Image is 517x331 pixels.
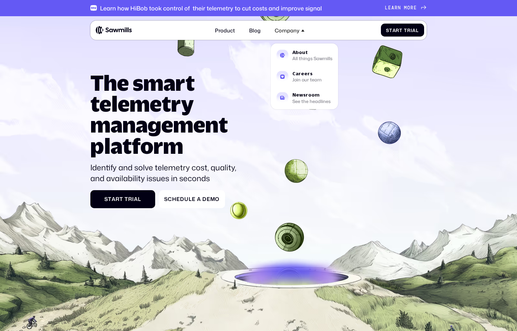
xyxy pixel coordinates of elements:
div: Company [271,23,309,37]
span: L [385,5,388,11]
span: d [180,196,184,202]
div: Join our team [292,78,322,82]
span: e [192,196,195,202]
span: T [125,196,128,202]
div: Learn how HiBob took control of their telemetry to cut costs and improve signal [100,5,322,12]
span: m [404,5,407,11]
span: a [391,5,395,11]
span: r [396,27,399,33]
span: t [108,196,112,202]
span: h [172,196,176,202]
span: r [128,196,132,202]
span: e [207,196,210,202]
a: NewsroomSee the headlines [273,88,336,108]
span: r [395,5,398,11]
div: Careers [292,71,322,76]
a: StartTrial [90,190,155,208]
div: Newsroom [292,93,331,97]
a: Learnmore [385,5,426,11]
h1: The smart telemetry management platform [90,72,240,156]
span: r [407,27,411,33]
span: u [184,196,189,202]
span: l [416,27,419,33]
a: AboutAll things Sawmills [273,45,336,65]
div: Company [275,27,300,33]
span: l [189,196,192,202]
a: CareersJoin our team [273,67,336,86]
span: n [398,5,401,11]
span: a [412,27,416,33]
span: l [138,196,141,202]
a: Blog [245,23,265,37]
span: o [407,5,410,11]
a: StartTrial [381,23,424,37]
p: Identify and solve telemetry cost, quality, and availability issues in seconds [90,162,240,184]
span: o [215,196,220,202]
span: a [134,196,138,202]
span: t [389,27,392,33]
span: e [414,5,417,11]
span: S [104,196,108,202]
span: i [411,27,413,33]
span: e [388,5,391,11]
a: ScheduleaDemo [159,190,225,208]
div: About [292,50,332,54]
span: D [202,196,207,202]
span: c [168,196,172,202]
span: a [197,196,201,202]
span: a [392,27,396,33]
span: m [210,196,215,202]
span: a [112,196,116,202]
span: T [404,27,407,33]
span: t [120,196,123,202]
span: e [176,196,180,202]
div: All things Sawmills [292,57,332,61]
nav: Company [271,37,338,109]
span: t [399,27,403,33]
span: i [132,196,134,202]
span: S [386,27,389,33]
a: Product [211,23,239,37]
span: r [410,5,414,11]
span: r [116,196,120,202]
span: S [164,196,168,202]
div: See the headlines [292,99,331,103]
